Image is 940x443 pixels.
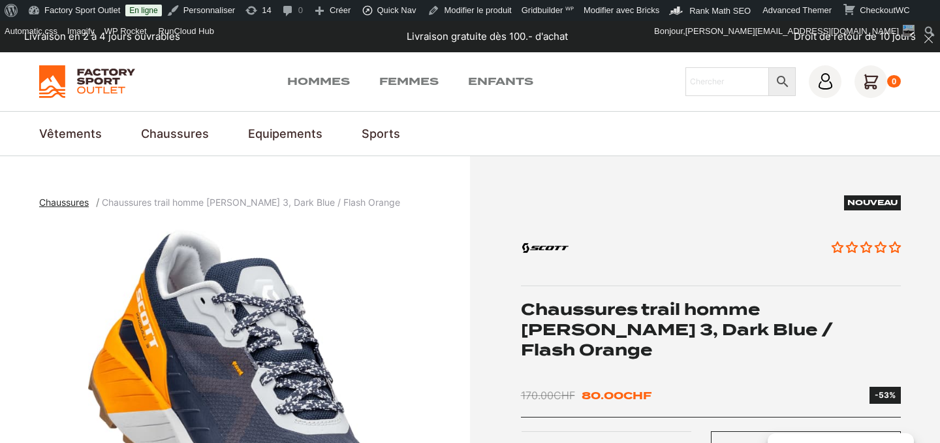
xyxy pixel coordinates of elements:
span: Nouveau [847,197,898,207]
input: Chercher [685,67,770,96]
p: Livraison gratuite dès 100.- d'achat [407,29,568,44]
bdi: 80.00 [582,389,651,402]
a: Sports [362,125,400,142]
img: Factory Sport Outlet [39,65,135,98]
div: 0 [887,75,901,88]
a: WP Rocket [100,21,152,42]
span: CHF [554,389,575,402]
a: Vêtements [39,125,102,142]
a: Enfants [468,74,533,90]
span: Chaussures [39,197,89,208]
bdi: 170.00 [521,389,575,402]
span: Chaussures trail homme [PERSON_NAME] 3, Dark Blue / Flash Orange [102,197,400,208]
span: Rank Math SEO [689,6,751,16]
a: Chaussures [39,197,96,208]
span: [PERSON_NAME][EMAIL_ADDRESS][DOMAIN_NAME] [685,26,899,36]
div: -53% [875,389,896,401]
a: Imagify [63,21,100,42]
div: RunCloud Hub [152,21,221,42]
a: Femmes [379,74,439,90]
a: Chaussures [141,125,209,142]
a: Equipements [248,125,322,142]
a: Hommes [287,74,350,90]
h1: Chaussures trail homme [PERSON_NAME] 3, Dark Blue / Flash Orange [521,299,901,361]
span: CHF [623,389,651,402]
nav: breadcrumbs [39,195,400,210]
a: Bonjour, [650,21,920,42]
a: En ligne [125,5,161,16]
